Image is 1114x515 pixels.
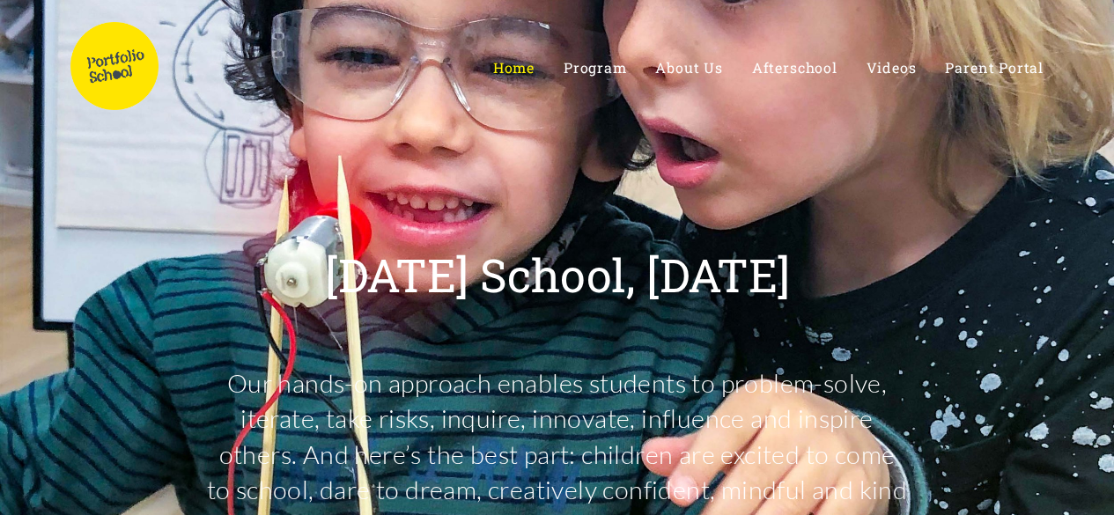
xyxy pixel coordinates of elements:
[945,59,1044,76] a: Parent Portal
[325,252,790,298] p: [DATE] School, [DATE]
[493,58,535,77] span: Home
[867,59,917,76] a: Videos
[752,58,837,77] span: Afterschool
[70,22,159,110] img: Portfolio School
[867,58,917,77] span: Videos
[655,58,722,77] span: About Us
[493,59,535,76] a: Home
[945,58,1044,77] span: Parent Portal
[752,59,837,76] a: Afterschool
[564,58,627,77] span: Program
